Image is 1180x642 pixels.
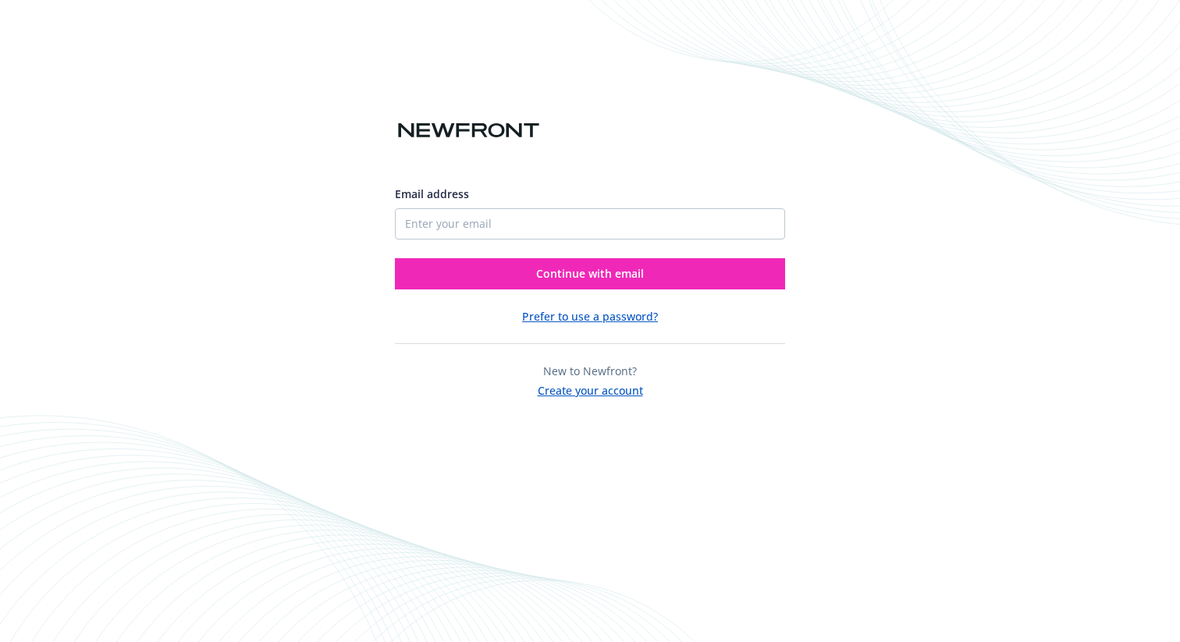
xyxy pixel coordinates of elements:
[395,208,785,239] input: Enter your email
[522,308,658,325] button: Prefer to use a password?
[538,379,643,399] button: Create your account
[536,266,644,281] span: Continue with email
[395,117,542,144] img: Newfront logo
[543,364,637,378] span: New to Newfront?
[395,186,469,201] span: Email address
[395,258,785,289] button: Continue with email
